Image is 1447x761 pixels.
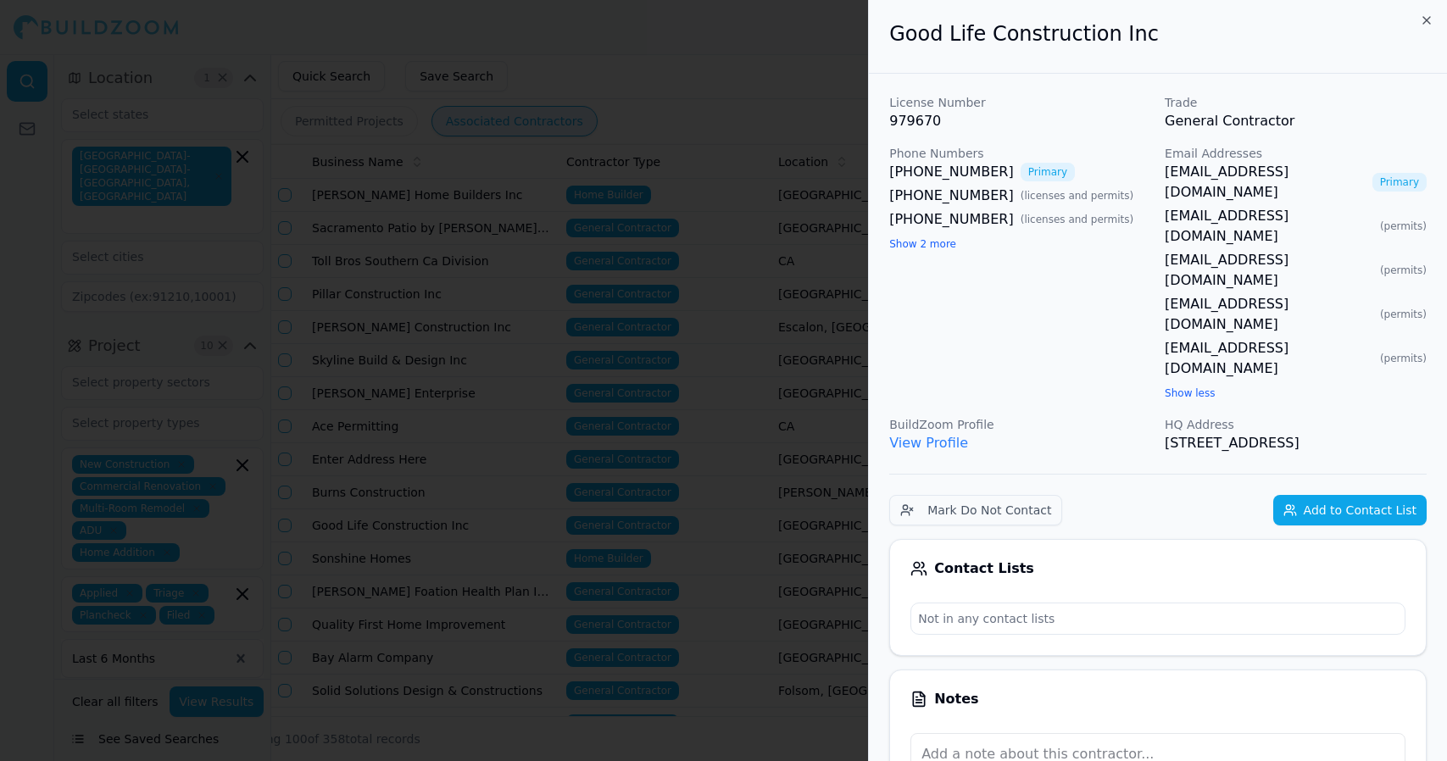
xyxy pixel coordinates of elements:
[1021,189,1133,203] span: ( licenses and permits )
[1165,94,1427,111] p: Trade
[1165,338,1373,379] a: [EMAIL_ADDRESS][DOMAIN_NAME]
[1380,264,1427,277] span: ( permits )
[911,603,1405,634] p: Not in any contact lists
[889,162,1014,182] a: [PHONE_NUMBER]
[1273,495,1427,525] button: Add to Contact List
[1165,145,1427,162] p: Email Addresses
[1372,173,1427,192] span: Primary
[889,435,968,451] a: View Profile
[910,691,1405,708] div: Notes
[889,495,1062,525] button: Mark Do Not Contact
[889,94,1151,111] p: License Number
[1165,294,1373,335] a: [EMAIL_ADDRESS][DOMAIN_NAME]
[1165,386,1215,400] button: Show less
[889,416,1151,433] p: BuildZoom Profile
[1165,206,1373,247] a: [EMAIL_ADDRESS][DOMAIN_NAME]
[1021,213,1133,226] span: ( licenses and permits )
[889,145,1151,162] p: Phone Numbers
[889,209,1014,230] a: [PHONE_NUMBER]
[1380,219,1427,233] span: ( permits )
[910,560,1405,577] div: Contact Lists
[1165,111,1427,131] p: General Contractor
[1165,162,1366,203] a: [EMAIL_ADDRESS][DOMAIN_NAME]
[1165,250,1373,291] a: [EMAIL_ADDRESS][DOMAIN_NAME]
[889,111,1151,131] p: 979670
[889,20,1427,47] h2: Good Life Construction Inc
[1165,416,1427,433] p: HQ Address
[1380,352,1427,365] span: ( permits )
[1165,433,1427,453] p: [STREET_ADDRESS]
[1380,308,1427,321] span: ( permits )
[1021,163,1075,181] span: Primary
[889,186,1014,206] a: [PHONE_NUMBER]
[889,237,956,251] button: Show 2 more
